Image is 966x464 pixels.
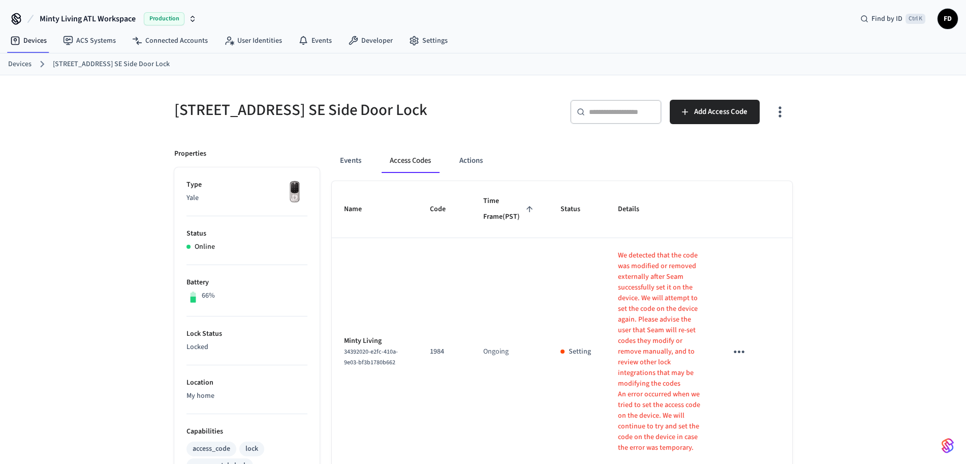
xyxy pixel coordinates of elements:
[618,201,652,217] span: Details
[186,426,307,437] p: Capabilities
[694,105,747,119] span: Add Access Code
[906,14,925,24] span: Ctrl K
[430,346,459,357] p: 1984
[186,391,307,401] p: My home
[344,201,375,217] span: Name
[344,347,398,367] span: 34392020-e2fc-410a-9e03-bf3b1780b662
[560,201,594,217] span: Status
[174,149,206,159] p: Properties
[340,32,401,50] a: Developer
[618,250,703,389] p: We detected that the code was modified or removed externally after Seam successfully set it on th...
[430,201,459,217] span: Code
[193,444,230,454] div: access_code
[569,346,591,357] p: Setting
[939,10,957,28] span: FD
[8,59,32,70] a: Devices
[186,228,307,239] p: Status
[332,149,369,173] button: Events
[53,59,170,70] a: [STREET_ADDRESS] SE Side Door Lock
[282,180,307,205] img: Yale Assure Touchscreen Wifi Smart Lock, Satin Nickel, Front
[216,32,290,50] a: User Identities
[186,342,307,353] p: Locked
[40,13,136,25] span: Minty Living ATL Workspace
[186,277,307,288] p: Battery
[245,444,258,454] div: lock
[382,149,439,173] button: Access Codes
[618,389,703,453] p: An error occurred when we tried to set the access code on the device. We will continue to try and...
[186,329,307,339] p: Lock Status
[195,242,215,252] p: Online
[202,291,215,301] p: 66%
[451,149,491,173] button: Actions
[871,14,902,24] span: Find by ID
[124,32,216,50] a: Connected Accounts
[332,149,792,173] div: ant example
[942,438,954,454] img: SeamLogoGradient.69752ec5.svg
[852,10,933,28] div: Find by IDCtrl K
[483,193,536,225] span: Time Frame(PST)
[2,32,55,50] a: Devices
[186,180,307,190] p: Type
[174,100,477,121] h5: [STREET_ADDRESS] SE Side Door Lock
[938,9,958,29] button: FD
[186,378,307,388] p: Location
[144,12,184,25] span: Production
[670,100,760,124] button: Add Access Code
[55,32,124,50] a: ACS Systems
[290,32,340,50] a: Events
[401,32,456,50] a: Settings
[186,193,307,204] p: Yale
[344,336,406,346] p: Minty Living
